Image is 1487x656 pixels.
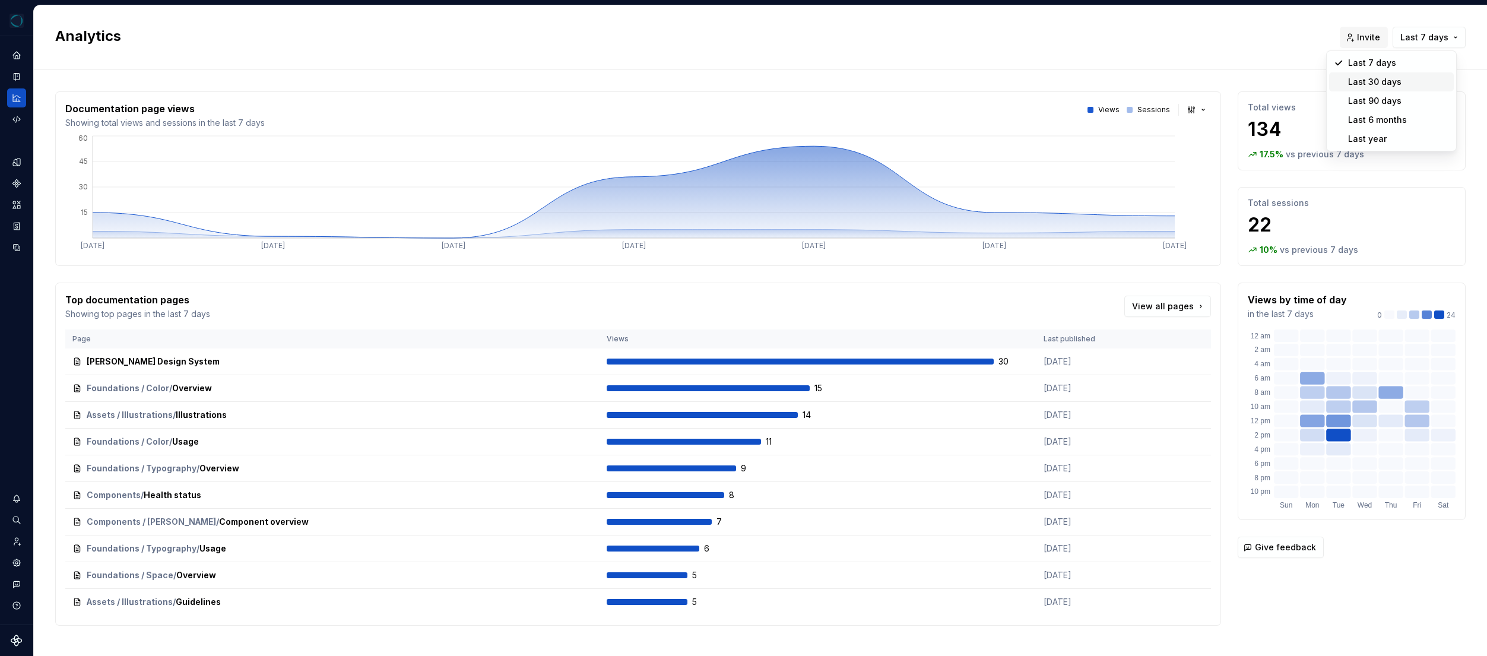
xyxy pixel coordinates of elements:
[1348,95,1402,107] div: Last 90 days
[1348,57,1396,69] div: Last 7 days
[1348,114,1407,126] div: Last 6 months
[1348,133,1387,145] div: Last year
[1348,76,1402,88] div: Last 30 days
[1327,51,1456,151] div: Suggestions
